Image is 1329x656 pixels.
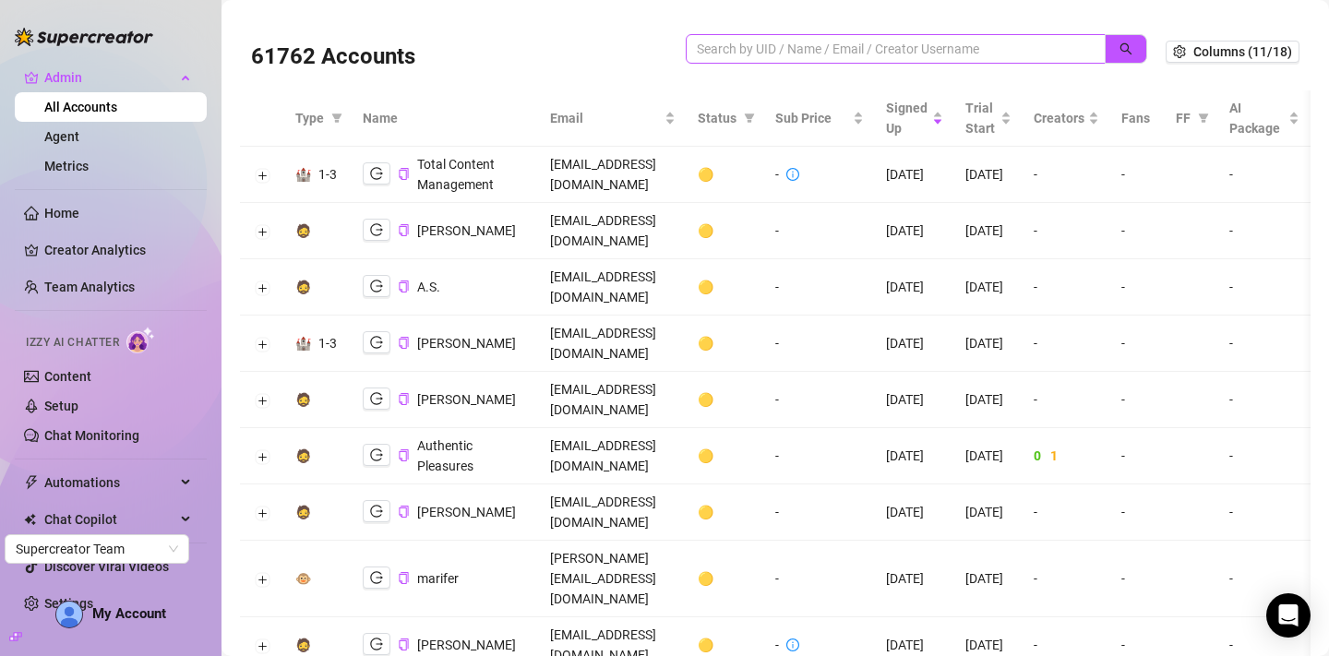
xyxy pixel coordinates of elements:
span: logout [370,392,383,405]
td: - [1218,259,1311,316]
img: Chat Copilot [24,513,36,526]
span: 🟡 [698,448,713,463]
td: [DATE] [954,316,1023,372]
span: logout [370,280,383,292]
td: - [1023,316,1110,372]
th: Trial Start [954,90,1023,147]
td: [EMAIL_ADDRESS][DOMAIN_NAME] [539,484,687,541]
div: 🧔 [295,502,311,522]
span: filter [1194,104,1213,132]
h3: 61762 Accounts [251,42,415,72]
button: Expand row [255,449,269,464]
td: - [1023,147,1110,203]
a: Setup [44,399,78,413]
span: Sub Price [775,108,849,128]
span: 0 [1034,448,1041,463]
span: 🟡 [698,392,713,407]
button: logout [363,219,390,241]
button: Copy Account UID [398,571,410,585]
span: [PERSON_NAME] [417,505,516,519]
td: - [1218,428,1311,484]
th: Signed Up [875,90,954,147]
span: copy [398,280,410,292]
td: - [1023,372,1110,428]
div: 🧔 [295,277,311,297]
td: [DATE] [954,428,1023,484]
td: - [1110,203,1165,259]
td: [EMAIL_ADDRESS][DOMAIN_NAME] [539,147,687,203]
span: filter [331,113,342,124]
td: - [1110,372,1165,428]
td: - [764,259,875,316]
button: Expand row [255,337,269,352]
span: AI Package [1229,98,1285,138]
a: Metrics [44,159,89,173]
span: copy [398,224,410,236]
div: 🧔 [295,221,311,241]
th: Fans [1110,90,1165,147]
button: Expand row [255,393,269,408]
span: filter [744,113,755,124]
span: copy [398,337,410,349]
button: logout [363,567,390,589]
td: - [764,484,875,541]
img: AD_cMMTxCeTpmN1d5MnKJ1j-_uXZCpTKapSSqNGg4PyXtR_tCW7gZXTNmFz2tpVv9LSyNV7ff1CaS4f4q0HLYKULQOwoM5GQR... [56,602,82,627]
button: logout [363,331,390,353]
div: - [775,635,779,655]
span: Email [550,108,661,128]
img: AI Chatter [126,327,155,353]
button: Copy Account UID [398,505,410,519]
td: [DATE] [875,428,954,484]
span: logout [370,167,383,180]
span: 🟡 [698,167,713,182]
span: 🟡 [698,638,713,652]
a: Home [44,206,79,221]
span: Admin [44,63,175,92]
div: 🧔 [295,635,311,655]
td: - [1023,203,1110,259]
span: Supercreator Team [16,535,178,563]
button: Copy Account UID [398,638,410,651]
span: copy [398,506,410,518]
a: All Accounts [44,100,117,114]
span: filter [740,104,759,132]
span: [PERSON_NAME] [417,223,516,238]
span: FF [1176,108,1191,128]
span: 1 [1050,448,1058,463]
button: Copy Account UID [398,167,410,181]
span: Columns (11/18) [1193,44,1292,59]
td: [DATE] [875,484,954,541]
th: Name [352,90,539,147]
button: logout [363,444,390,466]
span: 🟡 [698,223,713,238]
td: - [1110,259,1165,316]
button: Copy Account UID [398,280,410,293]
img: logo-BBDzfeDw.svg [15,28,153,46]
span: 🟡 [698,571,713,586]
td: [DATE] [954,541,1023,617]
span: [PERSON_NAME] [417,336,516,351]
button: logout [363,162,390,185]
span: copy [398,393,410,405]
td: [DATE] [954,203,1023,259]
td: [DATE] [954,372,1023,428]
a: Settings [44,596,93,611]
td: - [1110,541,1165,617]
span: filter [328,104,346,132]
a: Agent [44,129,79,144]
span: crown [24,70,39,85]
button: logout [363,275,390,297]
span: Type [295,108,324,128]
div: 🏰 [295,333,311,353]
span: logout [370,638,383,650]
th: Creators [1023,90,1110,147]
td: - [1218,147,1311,203]
span: copy [398,168,410,180]
div: - [775,164,779,185]
td: - [764,316,875,372]
div: 1-3 [318,333,337,353]
td: - [1110,316,1165,372]
button: Expand row [255,168,269,183]
span: Total Content Management [417,157,495,192]
span: info-circle [786,168,799,181]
